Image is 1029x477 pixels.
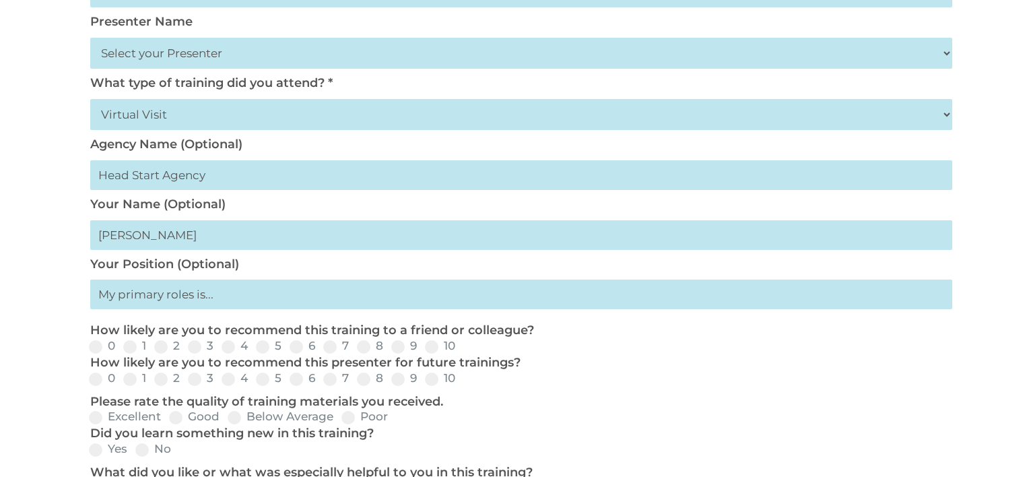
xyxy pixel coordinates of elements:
[391,340,417,352] label: 9
[90,75,333,90] label: What type of training did you attend? *
[90,14,193,29] label: Presenter Name
[169,411,220,422] label: Good
[154,340,180,352] label: 2
[89,411,161,422] label: Excellent
[90,220,952,250] input: First Last
[90,160,952,190] input: Head Start Agency
[357,340,383,352] label: 8
[222,373,248,384] label: 4
[357,373,383,384] label: 8
[256,373,281,384] label: 5
[90,280,952,309] input: My primary roles is...
[323,340,349,352] label: 7
[425,373,455,384] label: 10
[222,340,248,352] label: 4
[188,373,213,384] label: 3
[89,443,127,455] label: Yes
[90,355,945,371] p: How likely are you to recommend this presenter for future trainings?
[391,373,417,384] label: 9
[290,340,315,352] label: 6
[90,323,945,339] p: How likely are you to recommend this training to a friend or colleague?
[90,197,226,212] label: Your Name (Optional)
[341,411,388,422] label: Poor
[228,411,333,422] label: Below Average
[90,257,239,272] label: Your Position (Optional)
[188,340,213,352] label: 3
[425,340,455,352] label: 10
[256,340,281,352] label: 5
[290,373,315,384] label: 6
[123,373,146,384] label: 1
[154,373,180,384] label: 2
[135,443,171,455] label: No
[323,373,349,384] label: 7
[90,394,945,410] p: Please rate the quality of training materials you received.
[89,373,115,384] label: 0
[90,137,242,152] label: Agency Name (Optional)
[89,340,115,352] label: 0
[123,340,146,352] label: 1
[90,426,945,442] p: Did you learn something new in this training?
